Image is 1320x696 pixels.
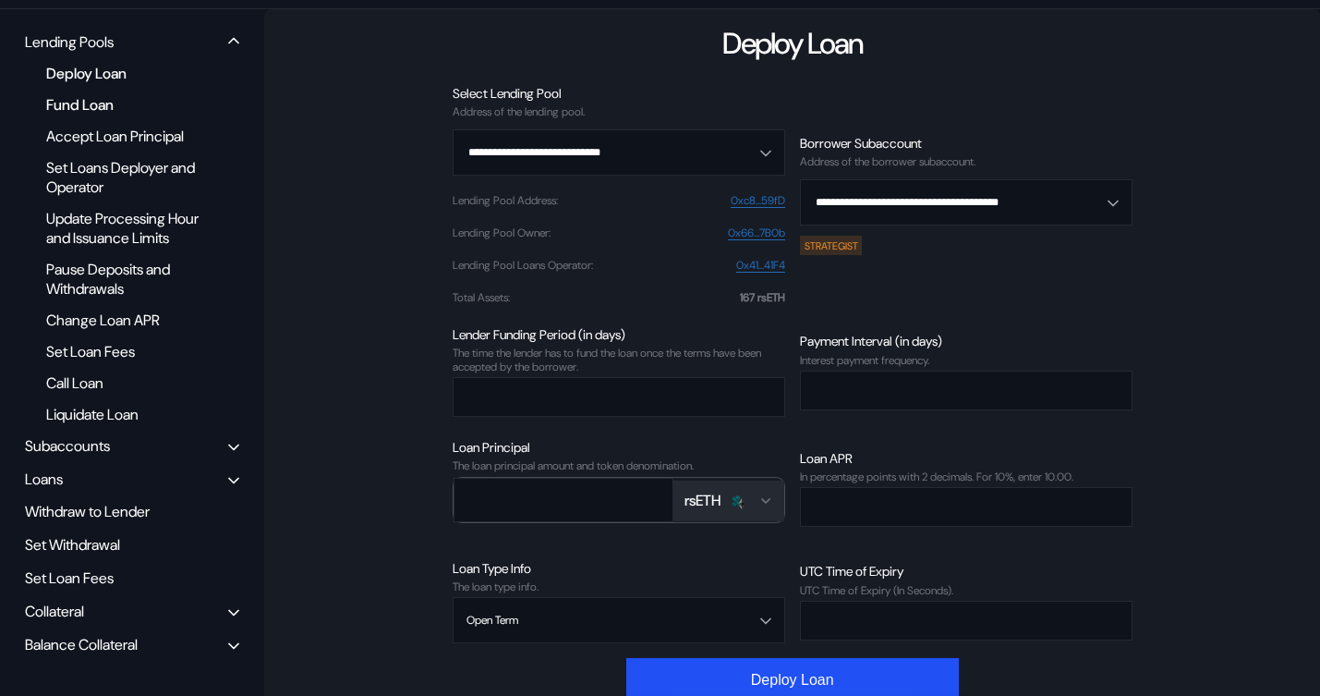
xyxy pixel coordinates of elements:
div: Change Loan APR [37,308,214,333]
div: Loans [25,470,63,489]
div: Deploy Loan [37,61,214,86]
a: 0xc8...59fD [731,194,785,208]
div: Balance Collateral [25,635,138,654]
div: Lender Funding Period (in days) [453,326,785,343]
div: Set Withdrawal [18,531,246,559]
div: Select Lending Pool [453,85,785,102]
div: STRATEGIST [800,236,863,254]
div: Call Loan [37,371,214,396]
div: Liquidate Loan [37,402,214,427]
div: 167 rsETH [740,291,785,304]
div: Address of the borrower subaccount. [800,155,1132,168]
div: In percentage points with 2 decimals. For 10%, enter 10.00. [800,470,1132,483]
button: Open menu [800,179,1132,226]
div: Lending Pool Loans Operator : [453,259,593,272]
div: Lending Pool Address : [453,194,558,207]
img: kelprseth_32.png [728,493,745,509]
div: Borrower Subaccount [800,135,1132,152]
div: Set Loans Deployer and Operator [37,155,214,200]
div: Update Processing Hour and Issuance Limits [37,206,214,250]
div: Set Loan Fees [18,564,246,592]
img: svg+xml,%3c [736,498,747,509]
button: Open menu [453,597,785,643]
div: Accept Loan Principal [37,124,214,149]
button: Open menu [453,129,785,176]
div: The time the lender has to fund the loan once the terms have been accepted by the borrower. [453,347,785,373]
a: 0x41...41F4 [736,259,785,273]
div: The loan principal amount and token denomination. [453,459,785,472]
button: Open menu for selecting token for payment [673,481,784,521]
div: Subaccounts [25,436,110,456]
div: Address of the lending pool. [453,105,785,118]
div: Lending Pools [25,32,114,52]
div: Total Assets : [453,291,510,304]
div: Loan APR [800,450,1132,467]
div: Set Loan Fees [37,339,214,364]
div: UTC Time of Expiry [800,563,1132,580]
div: Deploy Loan [722,24,863,63]
div: Lending Pool Owner : [453,226,551,239]
div: Open Term [466,614,518,627]
div: rsETH [684,491,721,510]
div: Loan Principal [453,439,785,456]
div: Fund Loan [37,92,214,117]
div: Pause Deposits and Withdrawals [37,257,214,301]
div: Withdraw to Lender [18,497,246,526]
div: Loan Type Info [453,560,785,577]
a: 0x66...7B0b [728,226,785,240]
div: Interest payment frequency. [800,354,1132,367]
div: UTC Time of Expiry (In Seconds). [800,584,1132,597]
div: Payment Interval (in days) [800,333,1132,349]
div: Collateral [25,602,84,621]
div: The loan type info. [453,580,785,593]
